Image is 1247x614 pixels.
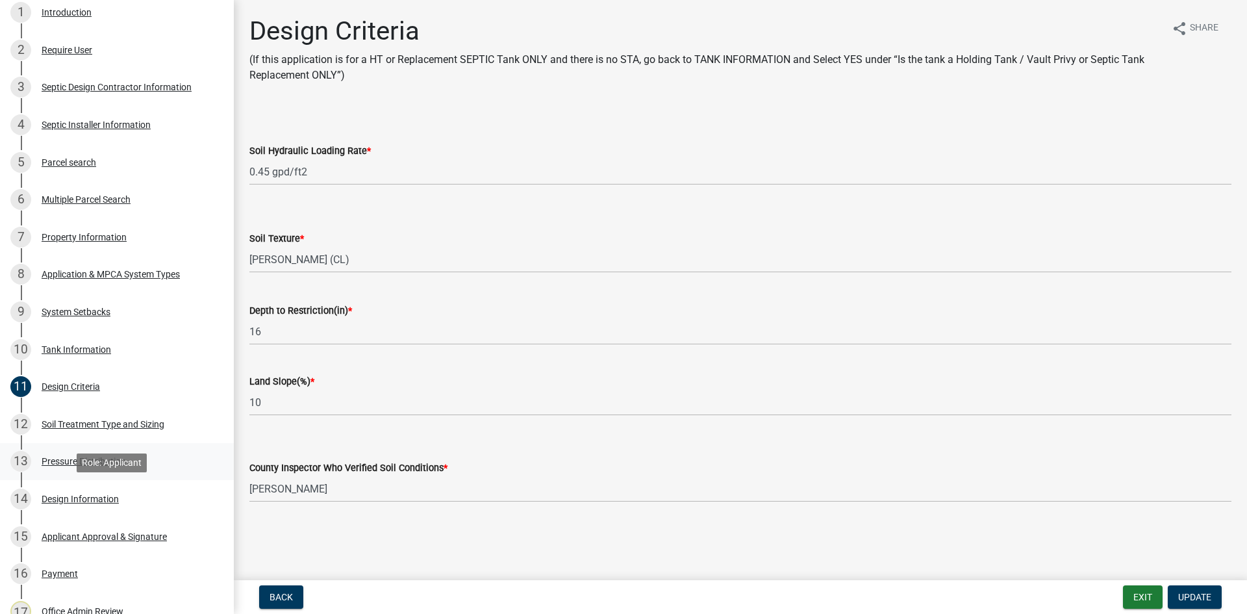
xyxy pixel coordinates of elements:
div: Septic Installer Information [42,120,151,129]
div: 3 [10,77,31,97]
div: 8 [10,264,31,285]
div: 16 [10,563,31,584]
div: Pressure Distribution [42,457,126,466]
div: Multiple Parcel Search [42,195,131,204]
span: Back [270,592,293,602]
i: share [1172,21,1187,36]
label: Soil Hydraulic Loading Rate [249,147,371,156]
label: Soil Texture [249,235,304,244]
label: County Inspector Who Verified Soil Conditions [249,464,447,473]
div: Design Information [42,494,119,504]
div: Soil Treatment Type and Sizing [42,420,164,429]
div: 14 [10,489,31,509]
div: 5 [10,152,31,173]
span: Share [1190,21,1218,36]
div: 4 [10,114,31,135]
div: Design Criteria [42,382,100,391]
div: 15 [10,526,31,547]
div: Applicant Approval & Signature [42,532,167,541]
div: 9 [10,301,31,322]
div: Tank Information [42,345,111,354]
button: Exit [1123,585,1163,609]
div: 12 [10,414,31,435]
div: Introduction [42,8,92,17]
p: (If this application is for a HT or Replacement SEPTIC Tank ONLY and there is no STA, go back to ... [249,52,1161,83]
div: Parcel search [42,158,96,167]
div: 10 [10,339,31,360]
div: Property Information [42,233,127,242]
div: Payment [42,569,78,578]
h1: Design Criteria [249,16,1161,47]
div: System Setbacks [42,307,110,316]
label: Depth to Restriction(in) [249,307,352,316]
div: 11 [10,376,31,397]
div: 6 [10,189,31,210]
label: Land Slope(%) [249,377,314,387]
div: Septic Design Contractor Information [42,83,192,92]
button: Back [259,585,303,609]
div: 7 [10,227,31,248]
div: 2 [10,40,31,60]
div: 13 [10,451,31,472]
div: Require User [42,45,92,55]
button: Update [1168,585,1222,609]
span: Update [1178,592,1211,602]
div: Role: Applicant [77,454,147,472]
div: Application & MPCA System Types [42,270,180,279]
button: shareShare [1161,16,1229,41]
div: 1 [10,2,31,23]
